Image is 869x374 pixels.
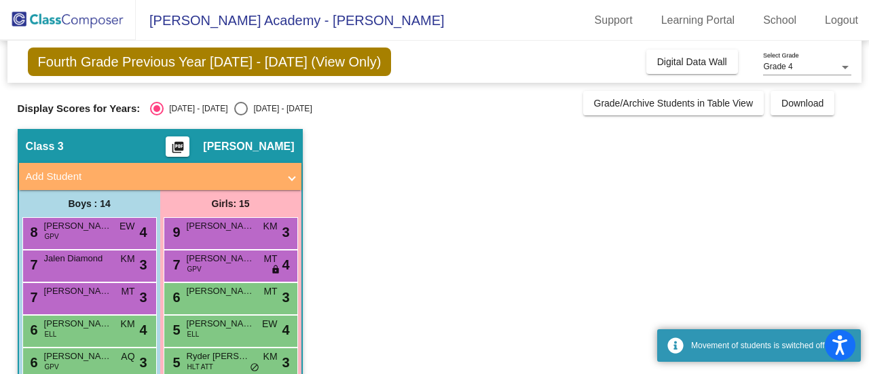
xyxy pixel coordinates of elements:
span: Download [781,98,824,109]
a: School [752,10,807,31]
span: [PERSON_NAME] Academy - [PERSON_NAME] [136,10,445,31]
a: Learning Portal [650,10,746,31]
span: AQ [121,350,134,364]
span: MT [121,284,134,299]
span: GPV [45,362,59,372]
span: [PERSON_NAME] [PERSON_NAME] [187,317,255,331]
span: Grade 4 [763,62,792,71]
span: [PERSON_NAME] [203,140,294,153]
span: 3 [139,287,147,307]
span: 7 [27,290,38,305]
span: KM [263,350,278,364]
span: 8 [27,225,38,240]
span: 4 [139,222,147,242]
span: ELL [187,329,200,339]
mat-radio-group: Select an option [150,102,312,115]
span: 6 [170,290,181,305]
div: Girls: 15 [160,190,301,217]
span: 4 [282,320,289,340]
span: Jalen Diamond [44,252,112,265]
a: Support [584,10,644,31]
a: Logout [814,10,869,31]
span: 4 [139,320,147,340]
span: 6 [27,322,38,337]
span: do_not_disturb_alt [250,362,259,373]
span: 3 [282,287,289,307]
span: 7 [27,257,38,272]
span: 6 [27,355,38,370]
span: 5 [170,355,181,370]
span: 9 [170,225,181,240]
span: Digital Data Wall [657,56,727,67]
span: HLT ATT [187,362,213,372]
span: [PERSON_NAME] [44,317,112,331]
button: Download [771,91,834,115]
mat-icon: picture_as_pdf [170,141,186,160]
span: 3 [282,222,289,242]
span: 5 [170,322,181,337]
span: MT [263,252,277,266]
span: KM [263,219,278,233]
span: [PERSON_NAME] [44,350,112,363]
span: Class 3 [26,140,64,153]
button: Grade/Archive Students in Table View [583,91,764,115]
button: Print Students Details [166,136,189,157]
span: 3 [139,255,147,275]
span: KM [121,317,135,331]
span: 7 [170,257,181,272]
span: Display Scores for Years: [18,102,141,115]
span: GPV [45,231,59,242]
span: Fourth Grade Previous Year [DATE] - [DATE] (View Only) [28,48,392,76]
span: [PERSON_NAME] [187,219,255,233]
div: Boys : 14 [19,190,160,217]
span: 4 [282,255,289,275]
span: [PERSON_NAME] [187,284,255,298]
span: Grade/Archive Students in Table View [594,98,754,109]
span: KM [121,252,135,266]
span: 3 [282,352,289,373]
span: [PERSON_NAME] [44,219,112,233]
span: [PERSON_NAME] [187,252,255,265]
span: 3 [139,352,147,373]
div: Movement of students is switched off [691,339,851,352]
span: Ryder [PERSON_NAME] [187,350,255,363]
span: MT [263,284,277,299]
span: lock [271,265,280,276]
mat-panel-title: Add Student [26,169,278,185]
span: GPV [187,264,202,274]
span: EW [262,317,278,331]
span: ELL [45,329,57,339]
div: [DATE] - [DATE] [164,102,227,115]
span: [PERSON_NAME] [44,284,112,298]
div: [DATE] - [DATE] [248,102,312,115]
span: EW [119,219,135,233]
mat-expansion-panel-header: Add Student [19,163,301,190]
button: Digital Data Wall [646,50,738,74]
